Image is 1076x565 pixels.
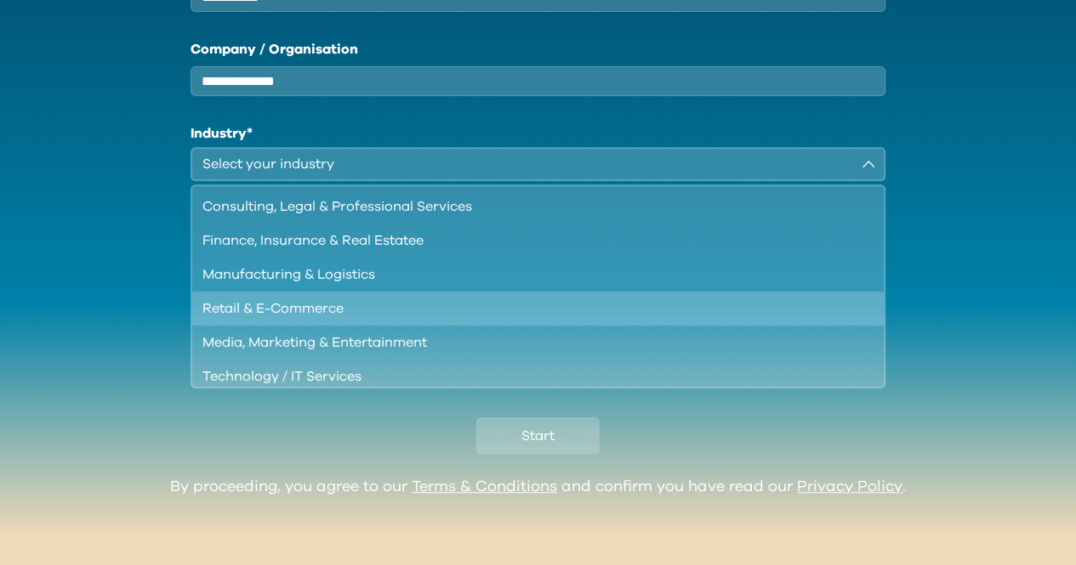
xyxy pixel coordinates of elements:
div: Finance, Insurance & Real Estatee [202,230,854,251]
button: Start [476,417,600,455]
div: Retail & E-Commerce [202,298,854,319]
span: Start [521,426,555,446]
div: Consulting, Legal & Professional Services [202,196,854,217]
div: Manufacturing & Logistics [202,264,854,285]
div: By proceeding, you agree to our and confirm you have read our . [170,478,906,497]
div: Media, Marketing & Entertainment [202,332,854,353]
div: Select your industry [202,154,851,174]
a: Privacy Policy [797,479,902,494]
button: Select your industry [191,147,886,181]
ul: Select your industry [191,184,886,388]
h1: Industry* [191,123,886,144]
a: Terms & Conditions [412,479,557,494]
div: Technology / IT Services [202,366,854,387]
label: Company / Organisation [191,39,886,59]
